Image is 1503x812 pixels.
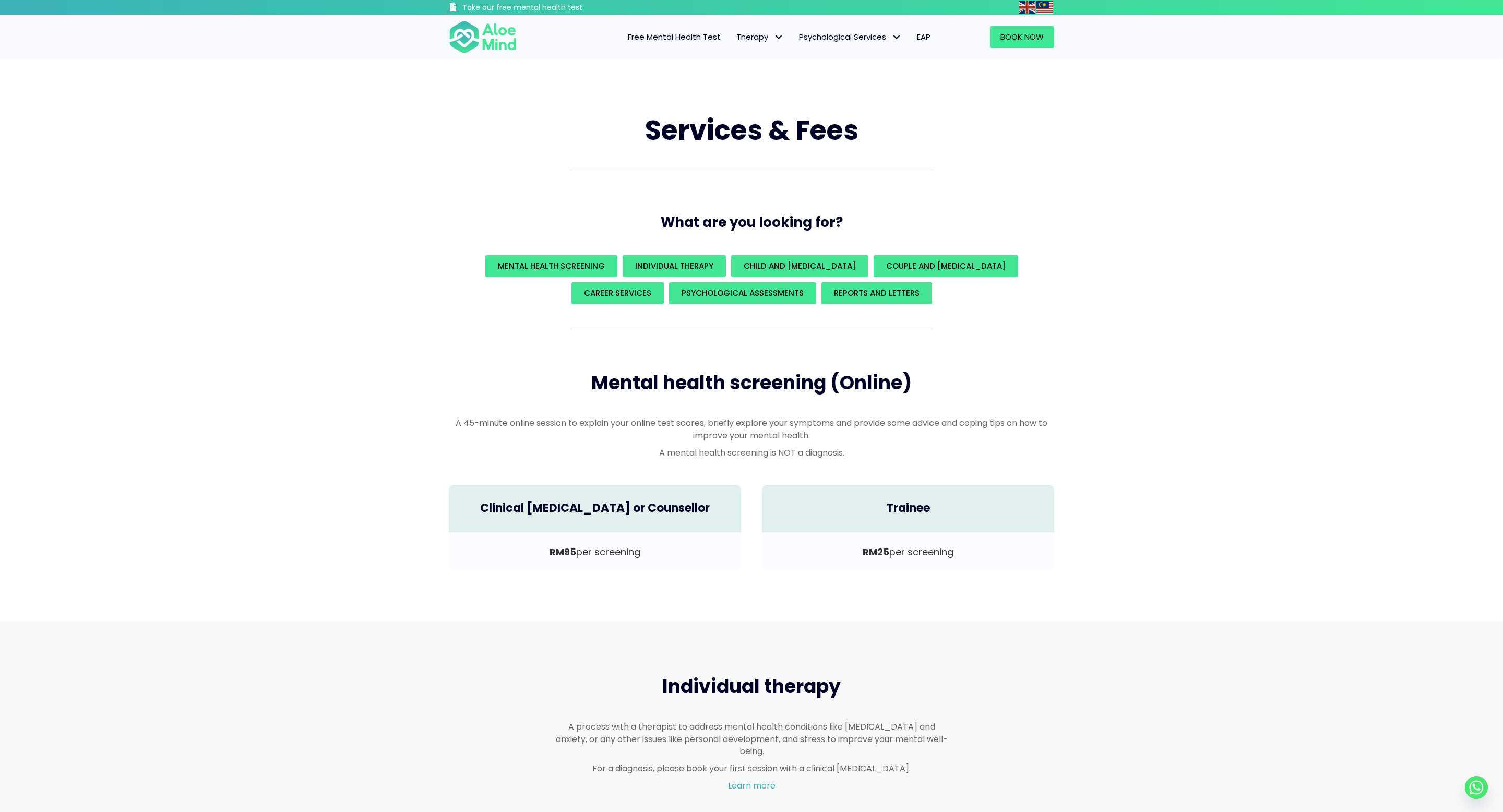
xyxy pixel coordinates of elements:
a: Psychological assessments [669,282,816,304]
nav: Menu [530,26,938,48]
span: Psychological Services: submenu [889,30,904,45]
a: English [1019,1,1036,13]
img: en [1019,1,1035,14]
p: per screening [459,545,731,559]
h3: Take our free mental health test [462,3,638,13]
span: Book Now [1000,31,1044,42]
span: Therapy [736,31,783,42]
span: Psychological assessments [682,288,804,298]
p: A mental health screening is NOT a diagnosis. [449,447,1054,459]
a: Whatsapp [1465,776,1488,799]
a: EAP [909,26,938,48]
a: Couple and [MEDICAL_DATA] [874,255,1018,277]
span: What are you looking for? [661,213,843,232]
a: Book Now [990,26,1054,48]
img: ms [1036,1,1053,14]
div: What are you looking for? [449,253,1054,307]
p: per screening [772,545,1044,559]
h4: Trainee [772,500,1044,517]
span: Career Services [584,288,651,298]
a: Psychological ServicesPsychological Services: submenu [791,26,909,48]
span: Mental health screening (Online) [591,369,912,396]
span: Individual Therapy [635,260,713,271]
span: EAP [917,31,931,42]
a: TherapyTherapy: submenu [729,26,791,48]
span: REPORTS AND LETTERS [834,288,920,298]
span: Couple and [MEDICAL_DATA] [886,260,1006,271]
h4: Clinical [MEDICAL_DATA] or Counsellor [459,500,731,517]
p: For a diagnosis, please book your first session with a clinical [MEDICAL_DATA]. [555,762,948,774]
a: Career Services [571,282,664,304]
span: Psychological Services [799,31,901,42]
a: Take our free mental health test [449,3,638,15]
a: Learn more [728,780,776,792]
img: Aloe mind Logo [449,20,517,54]
span: Free Mental Health Test [628,31,721,42]
span: Mental Health Screening [498,260,605,271]
span: Individual therapy [662,673,841,700]
a: Child and [MEDICAL_DATA] [731,255,868,277]
span: Child and [MEDICAL_DATA] [744,260,856,271]
span: Services & Fees [645,111,858,149]
a: Malay [1036,1,1054,13]
p: A process with a therapist to address mental health conditions like [MEDICAL_DATA] and anxiety, o... [555,721,948,757]
p: A 45-minute online session to explain your online test scores, briefly explore your symptoms and ... [449,417,1054,441]
a: Individual Therapy [623,255,726,277]
span: Therapy: submenu [771,30,786,45]
b: RM95 [550,545,576,558]
b: RM25 [863,545,889,558]
a: Free Mental Health Test [620,26,729,48]
a: Mental Health Screening [485,255,617,277]
a: REPORTS AND LETTERS [821,282,932,304]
